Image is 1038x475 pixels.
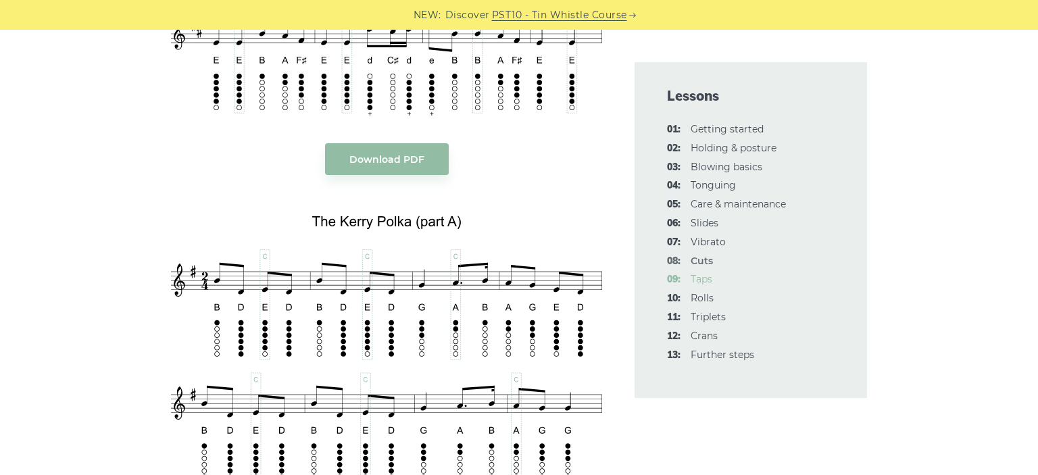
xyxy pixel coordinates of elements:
span: 13: [667,347,681,364]
span: Lessons [667,86,835,105]
span: 11: [667,309,681,326]
a: 11:Triplets [691,311,726,323]
span: 06: [667,216,681,232]
span: 04: [667,178,681,194]
a: 05:Care & maintenance [691,198,786,210]
a: 02:Holding & posture [691,142,776,154]
a: 12:Crans [691,330,718,342]
a: Download PDF [325,143,449,175]
span: 02: [667,141,681,157]
span: 09: [667,272,681,288]
span: NEW: [414,7,441,23]
a: 04:Tonguing [691,179,736,191]
a: 06:Slides [691,217,718,229]
strong: Cuts [691,255,713,267]
a: 03:Blowing basics [691,161,762,173]
span: 03: [667,159,681,176]
a: 09:Taps [691,273,712,285]
span: 12: [667,328,681,345]
span: 01: [667,122,681,138]
a: 13:Further steps [691,349,754,361]
span: 10: [667,291,681,307]
span: 08: [667,253,681,270]
span: 05: [667,197,681,213]
a: 01:Getting started [691,123,764,135]
a: 07:Vibrato [691,236,726,248]
span: Discover [445,7,490,23]
a: 10:Rolls [691,292,714,304]
span: 07: [667,234,681,251]
a: PST10 - Tin Whistle Course [492,7,627,23]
